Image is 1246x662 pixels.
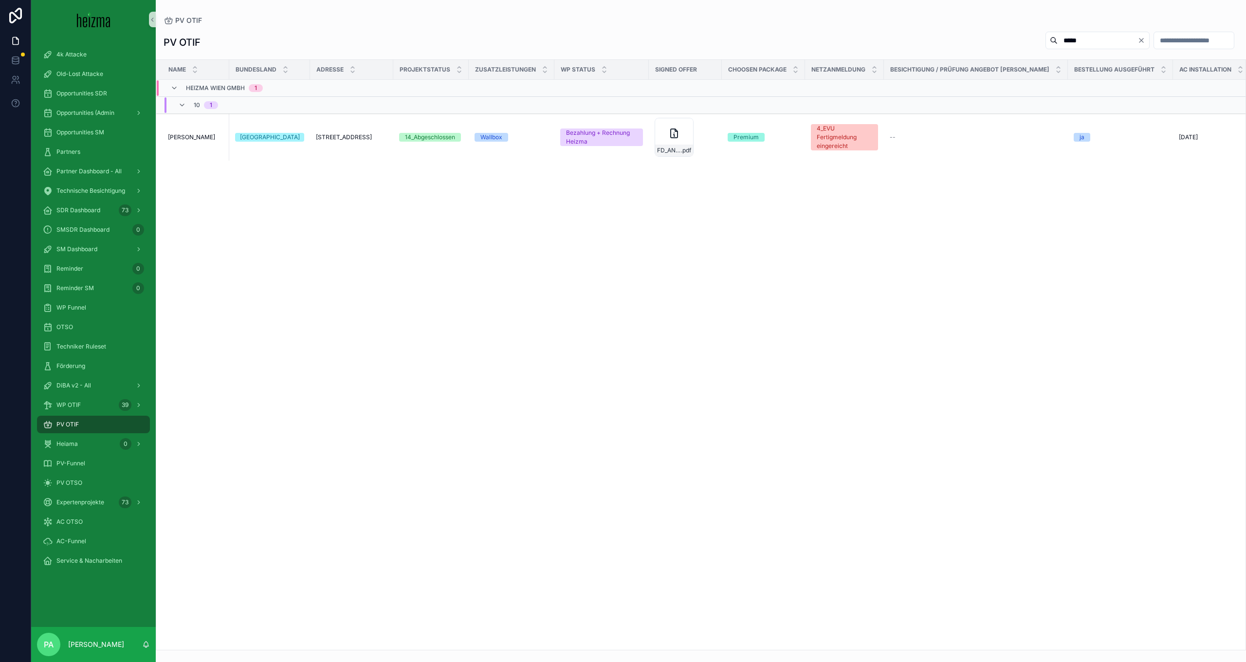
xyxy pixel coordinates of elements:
span: Netzanmeldung [811,66,865,74]
a: Partners [37,143,150,161]
span: Förderung [56,362,85,370]
a: 4k Attacke [37,46,150,63]
span: Zusatzleistungen [475,66,536,74]
span: Bestellung ausgeführt [1074,66,1154,74]
div: 39 [119,399,131,411]
span: Opportunities (Admin [56,109,114,117]
a: WP OTIF39 [37,396,150,414]
a: Partner Dashboard - All [37,163,150,180]
a: DiBA v2 - All [37,377,150,394]
a: WP Funnel [37,299,150,316]
a: 4_EVU Fertigmeldung eingereicht [811,124,878,150]
span: FD_ANG-PV-354-Drott-2025-02-10-(5) [657,147,681,154]
span: [PERSON_NAME] [168,133,215,141]
a: AC OTSO [37,513,150,531]
span: WP Funnel [56,304,86,312]
a: [PERSON_NAME] [168,133,223,141]
span: Choosen Package [728,66,787,74]
button: Clear [1137,37,1149,44]
span: Opportunities SM [56,129,104,136]
span: Technische Besichtigung [56,187,125,195]
span: Heizma Wien GmbH [186,84,245,92]
span: Techniker Ruleset [56,343,106,350]
div: 0 [132,263,144,275]
a: Technische Besichtigung [37,182,150,200]
span: Besichtigung / Prüfung Angebot [PERSON_NAME] [890,66,1049,74]
span: PV-Funnel [56,460,85,467]
div: 0 [132,282,144,294]
span: Reminder SM [56,284,94,292]
span: SM Dashboard [56,245,97,253]
div: Bezahlung + Rechnung Heizma [566,129,637,146]
div: 73 [119,204,131,216]
a: OTSO [37,318,150,336]
span: AC OTSO [56,518,83,526]
h1: PV OTIF [164,36,201,49]
a: Old-Lost Attacke [37,65,150,83]
div: 14_Abgeschlossen [405,133,455,142]
div: 4_EVU Fertigmeldung eingereicht [817,124,872,150]
a: Bezahlung + Rechnung Heizma [560,129,643,146]
a: SM Dashboard [37,240,150,258]
a: [GEOGRAPHIC_DATA] [235,133,304,142]
a: [STREET_ADDRESS] [316,133,387,141]
a: PV-Funnel [37,455,150,472]
a: Expertenprojekte73 [37,494,150,511]
a: SDR Dashboard73 [37,202,150,219]
a: Premium [728,133,799,142]
a: -- [890,133,1062,141]
div: [GEOGRAPHIC_DATA] [240,133,300,142]
span: Partners [56,148,80,156]
span: PV OTSO [56,479,82,487]
a: Opportunities SDR [37,85,150,102]
div: scrollable content [31,39,156,582]
a: AC-Funnel [37,533,150,550]
img: App logo [77,12,110,27]
span: PV OTIF [56,421,79,428]
span: AC Installation [1179,66,1231,74]
span: [DATE] [1179,133,1198,141]
span: WP OTIF [56,401,81,409]
div: Wallbox [480,133,502,142]
div: 0 [132,224,144,236]
p: [PERSON_NAME] [68,640,124,649]
a: PV OTIF [164,16,202,25]
a: 14_Abgeschlossen [399,133,463,142]
span: Old-Lost Attacke [56,70,103,78]
span: OTSO [56,323,73,331]
a: Heiama0 [37,435,150,453]
span: [STREET_ADDRESS] [316,133,372,141]
span: Signed Offer [655,66,697,74]
div: 1 [210,101,212,109]
div: 0 [120,438,131,450]
a: PV OTSO [37,474,150,492]
a: Service & Nacharbeiten [37,552,150,570]
a: Wallbox [475,133,549,142]
span: SDR Dashboard [56,206,100,214]
span: Reminder [56,265,83,273]
a: Förderung [37,357,150,375]
span: 4k Attacke [56,51,87,58]
span: Expertenprojekte [56,498,104,506]
span: Partner Dashboard - All [56,167,122,175]
div: 73 [119,496,131,508]
div: 1 [255,84,257,92]
span: PV OTIF [175,16,202,25]
span: WP Status [561,66,595,74]
a: Reminder SM0 [37,279,150,297]
a: Opportunities SM [37,124,150,141]
a: Opportunities (Admin [37,104,150,122]
span: SMSDR Dashboard [56,226,110,234]
a: Reminder0 [37,260,150,277]
span: AC-Funnel [56,537,86,545]
div: Premium [733,133,759,142]
a: [DATE] [1179,133,1244,141]
div: ja [1080,133,1084,142]
span: Name [168,66,186,74]
a: Techniker Ruleset [37,338,150,355]
span: Bundesland [236,66,276,74]
span: .pdf [681,147,691,154]
span: Service & Nacharbeiten [56,557,122,565]
span: -- [890,133,896,141]
span: DiBA v2 - All [56,382,91,389]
